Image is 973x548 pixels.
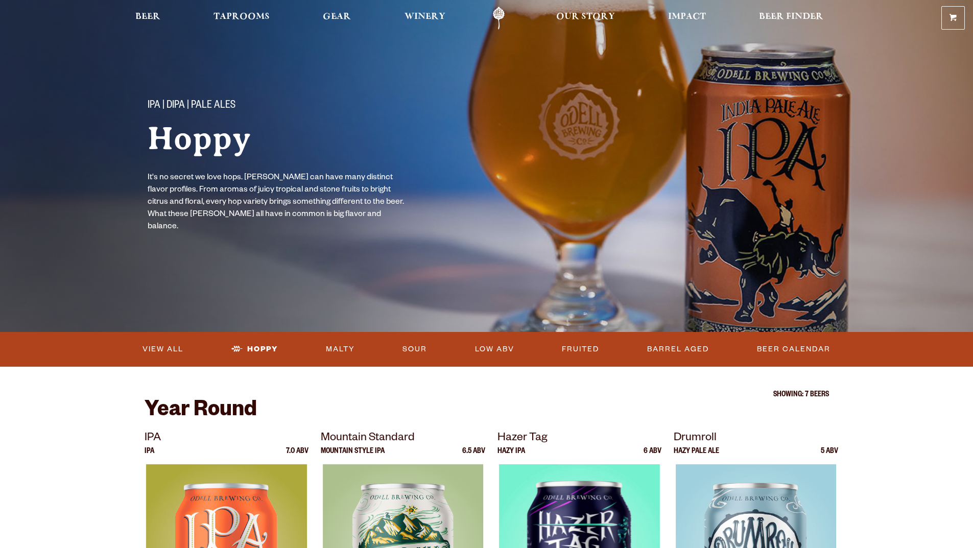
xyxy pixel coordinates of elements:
[661,7,713,30] a: Impact
[821,448,838,464] p: 5 ABV
[398,338,431,361] a: Sour
[227,338,282,361] a: Hoppy
[398,7,452,30] a: Winery
[550,7,622,30] a: Our Story
[321,448,385,464] p: Mountain Style IPA
[207,7,276,30] a: Taprooms
[129,7,167,30] a: Beer
[643,338,713,361] a: Barrel Aged
[752,7,830,30] a: Beer Finder
[145,430,309,448] p: IPA
[323,13,351,21] span: Gear
[759,13,823,21] span: Beer Finder
[316,7,358,30] a: Gear
[644,448,661,464] p: 6 ABV
[753,338,835,361] a: Beer Calendar
[322,338,359,361] a: Malty
[558,338,603,361] a: Fruited
[497,448,525,464] p: Hazy IPA
[674,448,719,464] p: Hazy Pale Ale
[148,172,409,233] p: It's no secret we love hops. [PERSON_NAME] can have many distinct flavor profiles. From aromas of...
[668,13,706,21] span: Impact
[135,13,160,21] span: Beer
[148,121,466,156] h1: Hoppy
[145,399,829,424] h2: Year Round
[471,338,518,361] a: Low ABV
[213,13,270,21] span: Taprooms
[321,430,485,448] p: Mountain Standard
[148,100,235,113] span: IPA | DIPA | Pale Ales
[674,430,838,448] p: Drumroll
[556,13,615,21] span: Our Story
[405,13,445,21] span: Winery
[286,448,308,464] p: 7.0 ABV
[145,391,829,399] p: Showing: 7 Beers
[138,338,187,361] a: View All
[480,7,518,30] a: Odell Home
[497,430,662,448] p: Hazer Tag
[145,448,154,464] p: IPA
[462,448,485,464] p: 6.5 ABV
